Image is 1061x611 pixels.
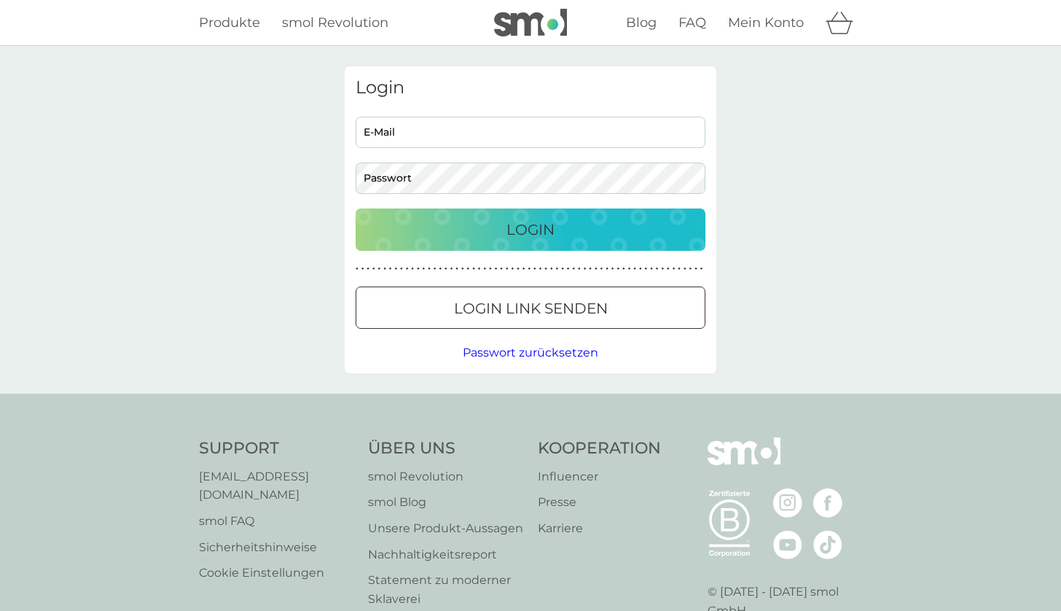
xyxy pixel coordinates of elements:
p: ● [694,265,697,273]
span: smol Revolution [282,15,388,31]
p: ● [383,265,386,273]
p: ● [439,265,442,273]
img: smol [708,437,780,487]
p: ● [367,265,369,273]
p: ● [595,265,598,273]
p: ● [423,265,426,273]
h3: Login [356,77,705,98]
p: ● [428,265,431,273]
p: ● [684,265,686,273]
div: Warenkorb [826,8,862,37]
button: Passwort zurücksetzen [463,343,598,362]
img: besuche die smol Facebook Seite [813,489,842,518]
h4: Über Uns [368,437,523,460]
p: ● [584,265,587,273]
p: ● [411,265,414,273]
span: Blog [626,15,657,31]
a: Cookie Einstellungen [199,564,353,583]
p: ● [645,265,648,273]
p: ● [495,265,498,273]
p: ● [489,265,492,273]
p: ● [616,265,619,273]
h4: Support [199,437,353,460]
p: ● [394,265,397,273]
img: besuche die smol TikTok Seite [813,530,842,559]
p: ● [517,265,520,273]
a: [EMAIL_ADDRESS][DOMAIN_NAME] [199,467,353,505]
p: ● [400,265,403,273]
p: ● [661,265,664,273]
p: ● [578,265,581,273]
p: ● [550,265,553,273]
a: smol Blog [368,493,523,512]
p: ● [600,265,603,273]
p: ● [389,265,392,273]
p: ● [478,265,481,273]
p: ● [512,265,514,273]
p: Login [506,218,555,241]
p: ● [539,265,542,273]
p: ● [417,265,420,273]
p: ● [533,265,536,273]
p: ● [522,265,525,273]
p: ● [656,265,659,273]
p: ● [406,265,409,273]
h4: Kooperation [538,437,661,460]
img: besuche die smol YouTube Seite [773,530,802,559]
p: ● [561,265,564,273]
p: ● [434,265,436,273]
p: ● [461,265,464,273]
p: Login Link senden [454,297,608,320]
p: ● [650,265,653,273]
a: smol Revolution [368,467,523,486]
a: Sicherheitshinweise [199,538,353,557]
p: ● [606,265,608,273]
a: Karriere [538,519,661,538]
a: Nachhaltigkeitsreport [368,545,523,564]
img: smol [494,9,567,36]
p: ● [467,265,470,273]
p: ● [528,265,530,273]
p: ● [500,265,503,273]
p: ● [361,265,364,273]
a: Presse [538,493,661,512]
p: ● [678,265,681,273]
p: ● [567,265,570,273]
p: ● [689,265,692,273]
p: ● [378,265,381,273]
a: Blog [626,12,657,34]
p: ● [622,265,625,273]
a: FAQ [678,12,706,34]
p: ● [506,265,509,273]
p: ● [445,265,447,273]
p: ● [455,265,458,273]
img: besuche die smol Instagram Seite [773,489,802,518]
p: ● [556,265,559,273]
p: ● [628,265,631,273]
p: ● [472,265,475,273]
span: FAQ [678,15,706,31]
a: Influencer [538,467,661,486]
p: ● [673,265,676,273]
p: ● [450,265,453,273]
a: smol FAQ [199,512,353,531]
a: Statement zu moderner Sklaverei [368,571,523,608]
p: ● [589,265,592,273]
p: ● [544,265,547,273]
p: ● [483,265,486,273]
span: Produkte [199,15,260,31]
a: Unsere Produkt‑Aussagen [368,519,523,538]
a: Mein Konto [728,12,804,34]
button: Login [356,209,705,251]
p: ● [572,265,575,273]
